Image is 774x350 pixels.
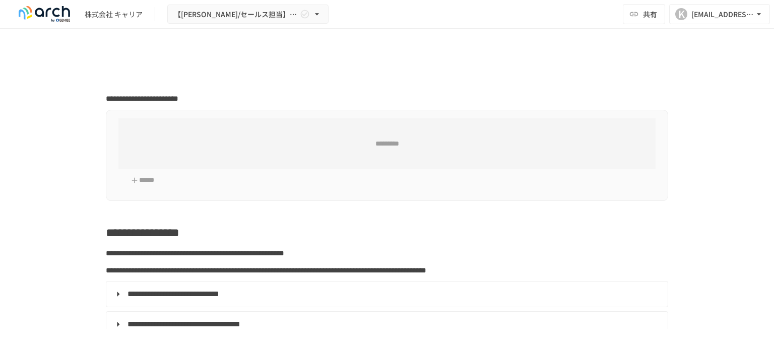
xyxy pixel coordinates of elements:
div: K [675,8,687,20]
span: 共有 [643,9,657,20]
button: K[EMAIL_ADDRESS][DOMAIN_NAME] [669,4,770,24]
span: 【[PERSON_NAME]/セールス担当】株式会社 キャリア様_初期設定サポート [174,8,298,21]
div: [EMAIL_ADDRESS][DOMAIN_NAME] [691,8,754,21]
img: logo-default@2x-9cf2c760.svg [12,6,77,22]
button: 共有 [623,4,665,24]
div: 株式会社 キャリア [85,9,143,20]
button: 【[PERSON_NAME]/セールス担当】株式会社 キャリア様_初期設定サポート [167,5,329,24]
